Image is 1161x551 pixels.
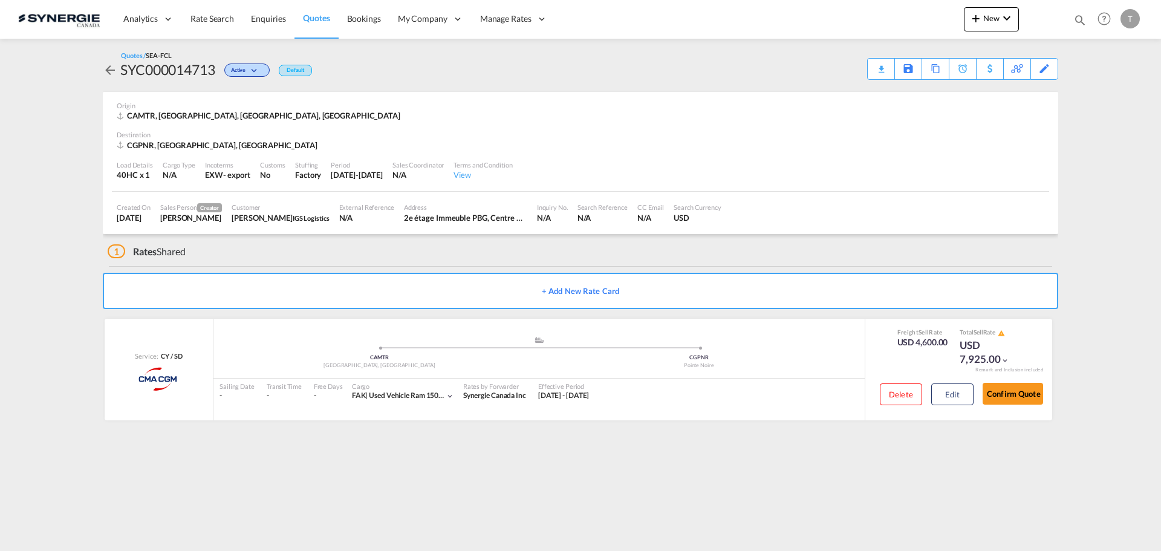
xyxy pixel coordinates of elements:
md-icon: icon-plus 400-fg [969,11,983,25]
div: Load Details [117,160,153,169]
div: Transit Time [267,382,302,391]
md-icon: icon-alert [998,330,1005,337]
span: Rate Search [190,13,234,24]
div: T [1120,9,1140,28]
span: Enquiries [251,13,286,24]
span: Synergie Canada Inc [463,391,526,400]
div: Origin [117,101,1044,110]
div: [GEOGRAPHIC_DATA], [GEOGRAPHIC_DATA] [220,362,539,370]
md-icon: icon-chevron-down [249,68,263,74]
div: CY / SD [158,351,182,360]
div: N/A [637,212,664,223]
div: Quotes /SEA-FCL [121,51,172,60]
md-icon: icon-arrow-left [103,63,117,77]
img: 1f56c880d42311ef80fc7dca854c8e59.png [18,5,100,33]
div: Pointe Noire [539,362,859,370]
div: CGPNR [539,354,859,362]
div: Search Reference [577,203,628,212]
div: Rates by Forwarder [463,382,526,391]
button: icon-plus 400-fgNewicon-chevron-down [964,7,1019,31]
div: icon-magnify [1073,13,1087,31]
span: Analytics [123,13,158,25]
span: Sell [919,328,929,336]
div: CGPNR, Pointe Noire, Asia Pacific [117,140,320,151]
div: 12 Sep 2025 - 30 Sep 2025 [538,391,590,401]
div: 2e étage Immeuble PBG, Centre Ville Bd de Loango Bp 8093 Pointe-Noire Congo [404,212,527,223]
div: Total Rate [960,328,1020,337]
div: N/A [163,169,195,180]
span: Quotes [303,13,330,23]
span: FAK [352,391,369,400]
div: USD 7,925.00 [960,338,1020,367]
div: N/A [339,212,394,223]
div: Save As Template [895,59,922,79]
div: Default [279,65,312,76]
span: IGS Logistics [293,214,330,222]
div: Stuffing [295,160,321,169]
div: CAMTR [220,354,539,362]
div: Address [404,203,527,212]
div: Change Status Here [215,60,273,79]
div: Customs [260,160,285,169]
span: [DATE] - [DATE] [538,391,590,400]
div: Incoterms [205,160,250,169]
button: Delete [880,383,922,405]
div: Freight Rate [897,328,948,336]
div: Effective Period [538,382,590,391]
div: Remark and Inclusion included [966,367,1052,373]
div: CAMTR, Montreal, QC, Americas [117,110,403,121]
span: New [969,13,1014,23]
div: Terms and Condition [454,160,512,169]
span: My Company [398,13,447,25]
button: icon-alert [997,328,1005,337]
div: View [454,169,512,180]
div: Cargo [352,382,454,391]
div: Cargo Type [163,160,195,169]
div: Factory Stuffing [295,169,321,180]
img: CMA CGM [128,364,189,394]
md-icon: icon-chevron-down [446,392,454,400]
button: + Add New Rate Card [103,273,1058,309]
div: Quote PDF is not available at this time [874,59,888,70]
div: Created On [117,203,151,212]
div: 12 Sep 2025 [117,212,151,223]
div: used vehicle ram 1500, year [DATE] and spares [352,391,446,401]
md-icon: icon-magnify [1073,13,1087,27]
div: USD [674,212,721,223]
span: Sell [974,328,983,336]
div: Change Status Here [224,64,270,77]
div: 40HC x 1 [117,169,153,180]
div: N/A [392,169,444,180]
span: Service: [135,351,158,360]
span: Creator [197,203,222,212]
md-icon: icon-chevron-down [1000,11,1014,25]
span: 1 [108,244,125,258]
div: - [220,391,255,401]
span: Help [1094,8,1114,29]
button: Confirm Quote [983,383,1043,405]
span: | [365,391,368,400]
div: Destination [117,130,1044,139]
div: icon-arrow-left [103,60,120,79]
div: Customer [232,203,329,212]
md-icon: icon-download [874,60,888,70]
div: Sales Person [160,203,222,212]
span: SEA-FCL [146,51,171,59]
div: Zephirin Nguimbi [232,212,329,223]
div: - [314,391,316,401]
div: Synergie Canada Inc [463,391,526,401]
div: External Reference [339,203,394,212]
div: Sailing Date [220,382,255,391]
div: - export [223,169,250,180]
div: SYC000014713 [120,60,215,79]
div: USD 4,600.00 [897,336,948,348]
div: Search Currency [674,203,721,212]
span: Manage Rates [480,13,532,25]
md-icon: icon-chevron-down [1001,356,1009,365]
div: 30 Sep 2025 [331,169,383,180]
div: N/A [537,212,568,223]
span: Bookings [347,13,381,24]
div: Period [331,160,383,169]
div: Daniel Dico [160,212,222,223]
div: EXW [205,169,223,180]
